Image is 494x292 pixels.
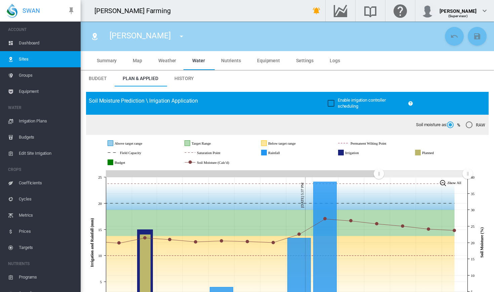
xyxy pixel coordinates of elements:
[98,254,102,258] tspan: 10
[168,238,171,241] circle: Soil Moisture (Calc'd) Mon 29 Sep, 2025 20.9
[8,164,75,175] span: CROPS
[19,67,75,83] span: Groups
[19,240,75,256] span: Targets
[415,150,455,156] g: Planned
[338,150,381,156] g: Irrigation
[194,241,197,243] circle: Soil Moisture (Calc'd) Tue 30 Sep, 2025 20.2
[328,97,406,109] md-checkbox: Enable irrigation controller scheduling
[332,7,348,15] md-icon: Go to the Data Hub
[89,98,198,104] span: Soil Moisture Prediction \ Irrigation Application
[19,145,75,161] span: Edit Site Irrigation
[98,202,102,206] tspan: 20
[91,32,99,40] md-icon: icon-map-marker-radius
[19,207,75,223] span: Metrics
[445,27,464,46] button: Cancel Changes
[220,240,223,242] circle: Soil Moisture (Calc'd) Wed 01 Oct, 2025 20.5
[88,30,101,43] button: Click to go to list of Sites
[89,76,107,81] span: Budget
[19,191,75,207] span: Cycles
[8,102,75,113] span: WATER
[338,140,413,146] g: Permanent Wilting Point
[310,4,323,17] button: icon-bell-ring
[300,183,304,208] tspan: [DATE] 5:37 PM
[98,175,102,179] tspan: 25
[298,233,300,235] circle: Soil Moisture (Calc'd) Sat 04 Oct, 2025 22.5
[471,208,475,212] tspan: 30
[174,76,194,81] span: History
[123,76,158,81] span: Plan & Applied
[19,51,75,67] span: Sites
[67,7,75,15] md-icon: icon-pin
[373,168,385,180] g: Zoom chart using cursor arrows
[313,7,321,15] md-icon: icon-bell-ring
[192,58,205,63] span: Water
[471,273,475,278] tspan: 10
[453,229,456,232] circle: Soil Moisture (Calc'd) Fri 10 Oct, 2025 23.7
[481,7,489,15] md-icon: icon-chevron-down
[362,7,378,15] md-icon: Search the knowledge base
[185,140,235,146] g: Target Range
[471,175,475,179] tspan: 40
[473,32,481,40] md-icon: icon-content-save
[97,58,117,63] span: Summary
[272,241,275,244] circle: Soil Moisture (Calc'd) Fri 03 Oct, 2025 20
[261,140,322,146] g: Below target range
[468,27,487,46] button: Save Changes
[401,225,404,227] circle: Soil Moisture (Calc'd) Wed 08 Oct, 2025 25
[108,159,146,166] g: Budget
[221,58,241,63] span: Nutrients
[480,227,484,258] tspan: Soil Moisture (%)
[108,150,164,156] g: Field Capacity
[133,58,142,63] span: Map
[379,171,467,177] rect: Zoom chart using cursor arrows
[98,228,102,232] tspan: 15
[324,217,326,220] circle: Soil Moisture (Calc'd) Sun 05 Oct, 2025 27.2
[416,122,447,128] span: Soil moisture as:
[7,4,17,18] img: SWAN-Landscape-Logo-Colour-drop.png
[19,269,75,285] span: Programs
[185,159,254,166] g: Soil Moisture (Calc'd)
[19,223,75,240] span: Prices
[8,24,75,35] span: ACCOUNT
[158,58,176,63] span: Weather
[421,4,434,17] img: profile.jpg
[90,218,94,267] tspan: Irrigation and Rainfall (mm)
[19,129,75,145] span: Budgets
[19,83,75,100] span: Equipment
[8,258,75,269] span: NUTRIENTS
[177,32,186,40] md-icon: icon-menu-down
[471,257,475,261] tspan: 15
[471,192,475,196] tspan: 35
[349,219,352,222] circle: Soil Moisture (Calc'd) Mon 06 Oct, 2025 26.6
[246,240,249,243] circle: Soil Moisture (Calc'd) Thu 02 Oct, 2025 20.3
[330,58,340,63] span: Logs
[19,175,75,191] span: Coefficients
[462,168,474,180] g: Zoom chart using cursor arrows
[448,181,461,185] tspan: Show All
[94,6,177,15] div: [PERSON_NAME] Farming
[375,222,378,225] circle: Soil Moisture (Calc'd) Tue 07 Oct, 2025 25.7
[466,122,485,128] md-radio-button: RAW
[427,228,430,230] circle: Soil Moisture (Calc'd) Thu 09 Oct, 2025 24.1
[448,14,468,18] span: (Supervisor)
[108,140,169,146] g: Above target range
[19,35,75,51] span: Dashboard
[118,242,120,244] circle: Soil Moisture (Calc'd) Sat 27 Sep, 2025 19.8
[19,113,75,129] span: Irrigation Plans
[296,58,314,63] span: Settings
[100,280,102,284] tspan: 5
[110,31,171,40] span: [PERSON_NAME]
[257,58,280,63] span: Equipment
[23,6,40,15] span: SWAN
[440,5,477,12] div: [PERSON_NAME]
[471,224,475,228] tspan: 25
[450,32,458,40] md-icon: icon-undo
[447,122,460,128] md-radio-button: %
[471,241,475,245] tspan: 20
[175,30,188,43] button: icon-menu-down
[143,236,146,239] circle: Soil Moisture (Calc'd) Sun 28 Sep, 2025 21.4
[338,98,386,109] span: Enable irrigation controller scheduling
[392,7,408,15] md-icon: Click here for help
[185,150,245,156] g: Saturation Point
[261,150,300,156] g: Rainfall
